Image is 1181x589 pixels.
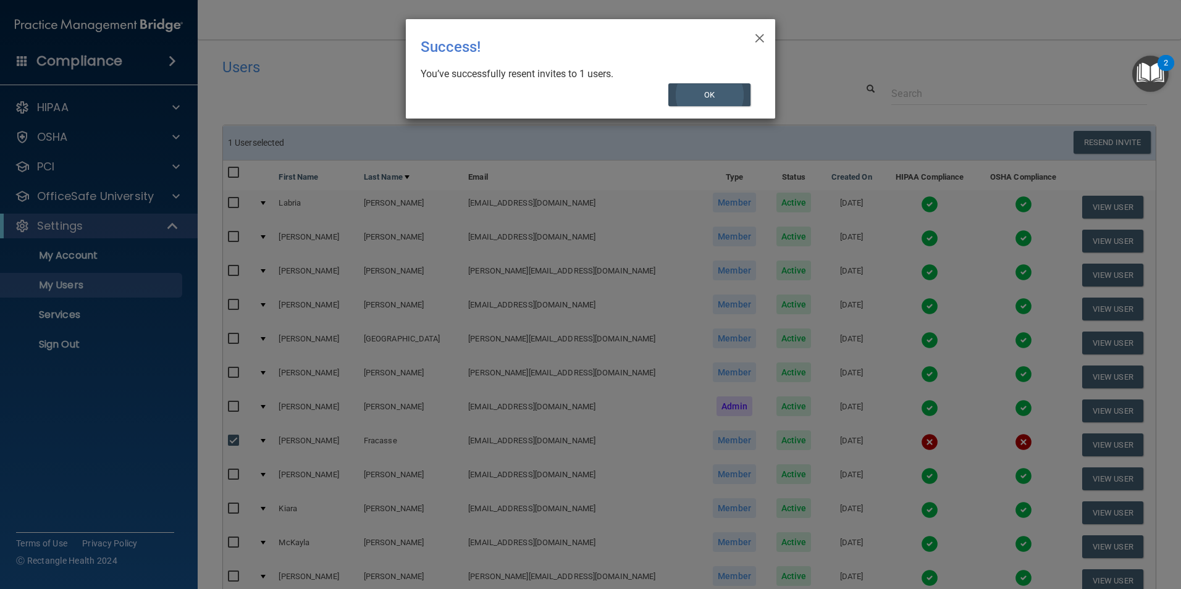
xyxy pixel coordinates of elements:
button: Open Resource Center, 2 new notifications [1132,56,1169,92]
button: OK [668,83,751,106]
div: 2 [1164,63,1168,79]
div: Success! [421,29,710,65]
span: × [754,24,765,49]
div: You’ve successfully resent invites to 1 users. [421,67,750,81]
